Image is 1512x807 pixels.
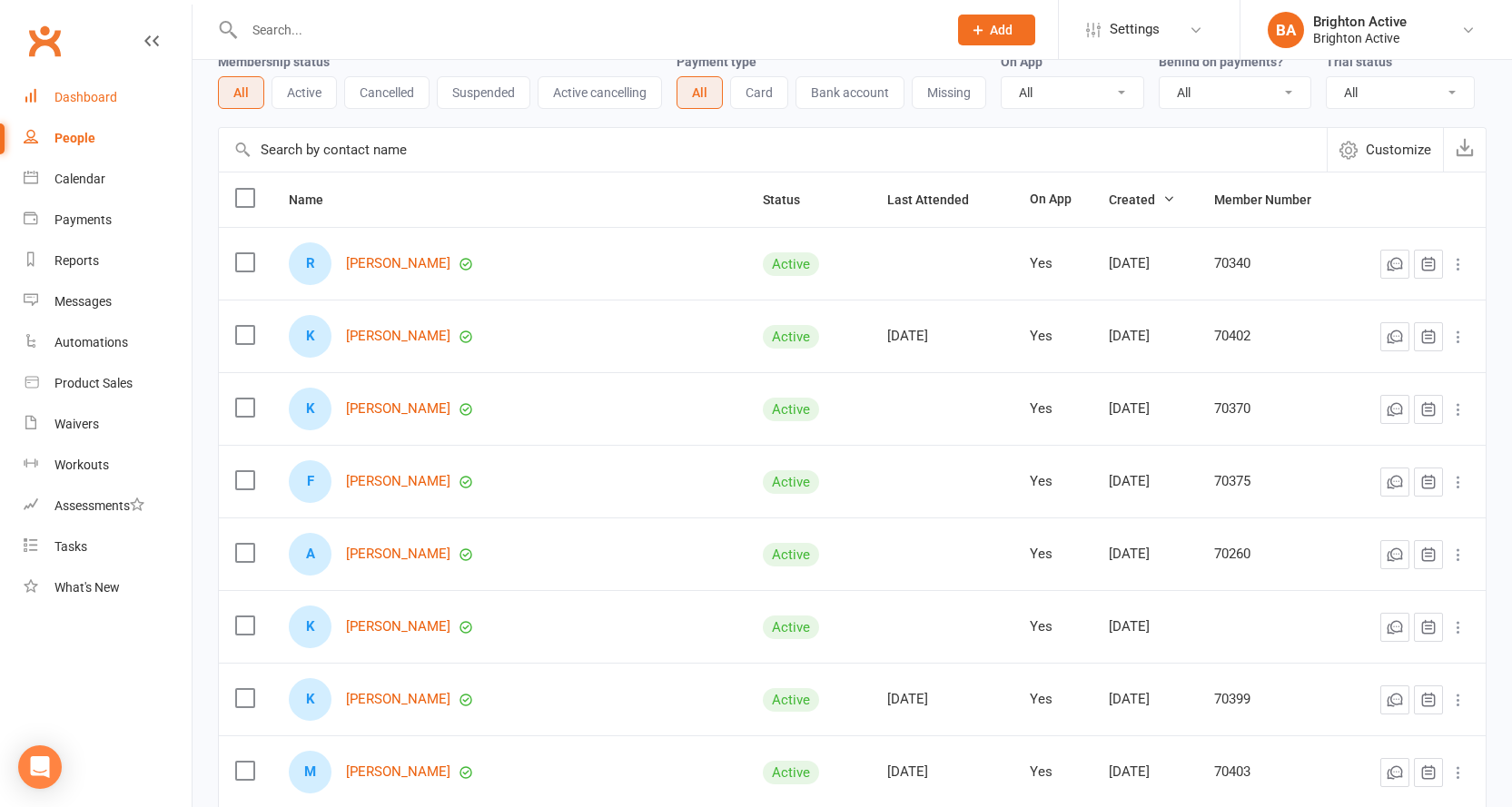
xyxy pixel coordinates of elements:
div: Kaio Cesar [289,605,331,648]
a: Reports [24,241,192,281]
div: Payments [54,212,112,227]
a: [PERSON_NAME] [346,329,450,344]
a: Tasks [24,527,192,567]
div: Yes [1030,546,1076,562]
div: Active [763,543,819,566]
div: Kerry [289,678,331,721]
a: [PERSON_NAME] [346,474,450,489]
span: Settings [1110,9,1160,50]
a: [PERSON_NAME] [346,619,450,635]
button: All [218,76,264,109]
div: BA [1268,12,1304,48]
label: Membership status [218,54,330,69]
button: Created [1109,189,1175,211]
div: Dashboard [54,90,117,104]
div: Active [763,325,819,349]
button: Cancelled [344,76,430,109]
button: Suspended [437,76,530,109]
div: 70375 [1214,474,1340,489]
div: Product Sales [54,376,133,390]
button: All [677,76,723,109]
button: Name [289,189,343,211]
button: Member Number [1214,189,1331,211]
a: [PERSON_NAME] [346,692,450,707]
div: 70402 [1214,329,1340,344]
span: Created [1109,192,1175,207]
label: Payment type [677,54,756,69]
div: Mostafa [289,751,331,793]
div: Automations [54,335,128,349]
div: Yes [1030,764,1076,780]
span: Status [763,192,820,207]
a: People [24,118,192,159]
div: Assessments [54,498,144,513]
button: Customize [1327,128,1443,172]
div: Yes [1030,256,1076,271]
div: Open Intercom Messenger [18,745,62,789]
label: On App [1001,54,1043,69]
a: Assessments [24,486,192,527]
th: On App [1013,172,1092,227]
button: Active [272,76,337,109]
div: Brighton Active [1313,14,1407,30]
div: Ana [289,533,331,576]
div: Yes [1030,692,1076,707]
div: 70370 [1214,401,1340,417]
a: [PERSON_NAME] [346,401,450,417]
a: Product Sales [24,363,192,404]
div: [DATE] [1109,619,1181,635]
div: Active [763,615,819,639]
a: Messages [24,281,192,322]
div: People [54,131,95,145]
a: Workouts [24,445,192,486]
div: What's New [54,580,120,595]
div: [DATE] [1109,401,1181,417]
a: Automations [24,322,192,363]
div: [DATE] [887,764,997,780]
div: Workouts [54,458,109,472]
div: Active [763,761,819,784]
div: 70399 [1214,692,1340,707]
div: Yes [1030,474,1076,489]
a: What's New [24,567,192,608]
div: [DATE] [1109,329,1181,344]
div: Yes [1030,619,1076,635]
div: [DATE] [887,692,997,707]
div: [DATE] [887,329,997,344]
div: Calendar [54,172,105,186]
div: 70340 [1214,256,1340,271]
div: Yes [1030,401,1076,417]
button: Add [958,15,1035,45]
button: Missing [912,76,986,109]
div: 70260 [1214,546,1340,562]
div: Yes [1030,329,1076,344]
div: [DATE] [1109,692,1181,707]
button: Card [730,76,788,109]
div: Active [763,688,819,712]
a: Clubworx [22,18,67,64]
div: Fiona [289,460,331,503]
div: Active [763,252,819,276]
div: [DATE] [1109,256,1181,271]
a: Calendar [24,159,192,200]
span: Add [990,23,1013,37]
div: Tasks [54,539,87,554]
input: Search by contact name [219,128,1327,172]
button: Active cancelling [538,76,662,109]
div: Kate [289,388,331,430]
div: [DATE] [1109,764,1181,780]
div: Active [763,470,819,494]
span: Name [289,192,343,207]
label: Trial status [1326,54,1392,69]
a: [PERSON_NAME] [346,256,450,271]
div: 70403 [1214,764,1340,780]
a: Payments [24,200,192,241]
a: Dashboard [24,77,192,118]
a: [PERSON_NAME] [346,546,450,562]
span: Member Number [1214,192,1331,207]
a: [PERSON_NAME] [346,764,450,780]
button: Bank account [796,76,904,109]
div: Waivers [54,417,99,431]
button: Last Attended [887,189,989,211]
input: Search... [239,17,934,43]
